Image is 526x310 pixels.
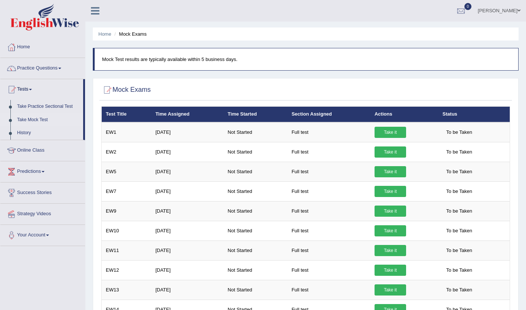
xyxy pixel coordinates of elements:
[287,142,370,162] td: Full test
[0,183,85,201] a: Success Stories
[375,265,406,276] a: Take it
[375,166,406,177] a: Take it
[442,186,476,197] span: To be Taken
[375,186,406,197] a: Take it
[0,204,85,222] a: Strategy Videos
[464,3,472,10] span: 0
[112,30,147,38] li: Mock Exams
[442,166,476,177] span: To be Taken
[442,127,476,138] span: To be Taken
[438,107,510,122] th: Status
[375,225,406,236] a: Take it
[375,206,406,217] a: Take it
[223,162,287,181] td: Not Started
[102,221,151,240] td: EW10
[223,201,287,221] td: Not Started
[102,240,151,260] td: EW11
[223,122,287,142] td: Not Started
[98,31,111,37] a: Home
[223,280,287,300] td: Not Started
[14,113,83,127] a: Take Mock Test
[102,260,151,280] td: EW12
[0,79,83,98] a: Tests
[442,245,476,256] span: To be Taken
[151,162,224,181] td: [DATE]
[14,100,83,113] a: Take Practice Sectional Test
[102,56,511,63] p: Mock Test results are typically available within 5 business days.
[223,260,287,280] td: Not Started
[151,142,224,162] td: [DATE]
[151,260,224,280] td: [DATE]
[102,280,151,300] td: EW13
[370,107,438,122] th: Actions
[442,146,476,158] span: To be Taken
[375,284,406,296] a: Take it
[223,142,287,162] td: Not Started
[102,142,151,162] td: EW2
[151,201,224,221] td: [DATE]
[223,240,287,260] td: Not Started
[102,122,151,142] td: EW1
[102,181,151,201] td: EW7
[287,162,370,181] td: Full test
[14,126,83,140] a: History
[442,225,476,236] span: To be Taken
[0,161,85,180] a: Predictions
[102,162,151,181] td: EW5
[151,107,224,122] th: Time Assigned
[442,265,476,276] span: To be Taken
[0,58,85,77] a: Practice Questions
[375,127,406,138] a: Take it
[151,240,224,260] td: [DATE]
[287,201,370,221] td: Full test
[151,122,224,142] td: [DATE]
[223,181,287,201] td: Not Started
[0,37,85,55] a: Home
[102,201,151,221] td: EW9
[223,107,287,122] th: Time Started
[287,181,370,201] td: Full test
[0,225,85,243] a: Your Account
[287,260,370,280] td: Full test
[151,181,224,201] td: [DATE]
[223,221,287,240] td: Not Started
[375,146,406,158] a: Take it
[287,280,370,300] td: Full test
[287,107,370,122] th: Section Assigned
[151,221,224,240] td: [DATE]
[442,206,476,217] span: To be Taken
[151,280,224,300] td: [DATE]
[375,245,406,256] a: Take it
[442,284,476,296] span: To be Taken
[101,84,151,96] h2: Mock Exams
[287,240,370,260] td: Full test
[102,107,151,122] th: Test Title
[287,122,370,142] td: Full test
[287,221,370,240] td: Full test
[0,140,85,159] a: Online Class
